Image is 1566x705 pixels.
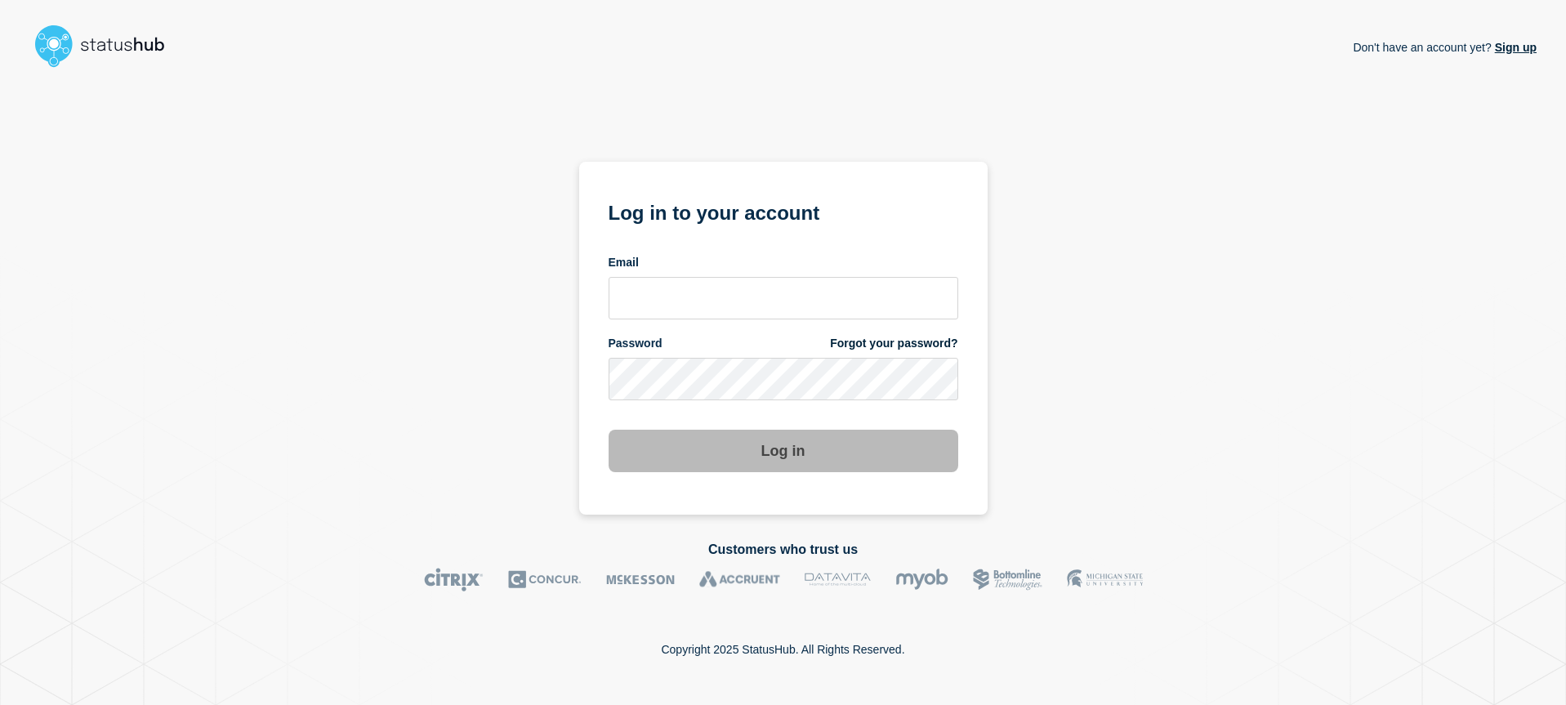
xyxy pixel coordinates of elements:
img: Concur logo [508,568,582,591]
h1: Log in to your account [609,196,958,226]
img: Accruent logo [699,568,780,591]
p: Copyright 2025 StatusHub. All Rights Reserved. [661,643,904,656]
img: Bottomline logo [973,568,1042,591]
p: Don't have an account yet? [1353,28,1537,67]
h2: Customers who trust us [29,542,1537,557]
img: StatusHub logo [29,20,185,72]
img: Citrix logo [424,568,484,591]
span: Password [609,336,663,351]
img: DataVita logo [805,568,871,591]
a: Forgot your password? [830,336,957,351]
img: myob logo [895,568,948,591]
input: password input [609,358,958,400]
input: email input [609,277,958,319]
img: MSU logo [1067,568,1143,591]
img: McKesson logo [606,568,675,591]
button: Log in [609,430,958,472]
span: Email [609,255,639,270]
a: Sign up [1492,41,1537,54]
